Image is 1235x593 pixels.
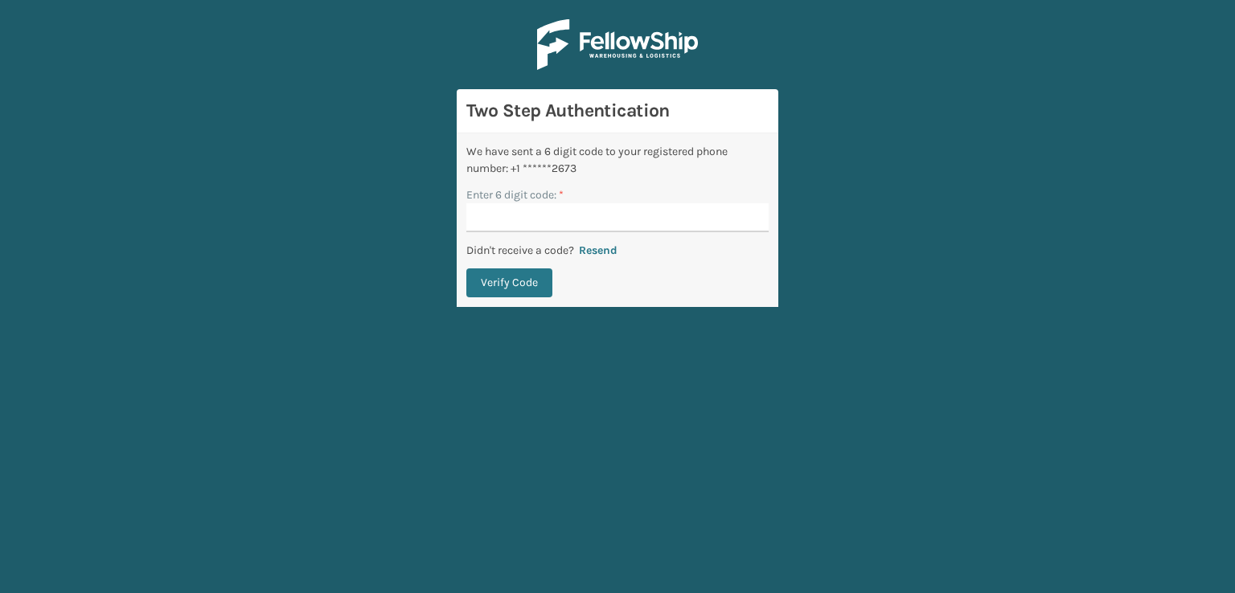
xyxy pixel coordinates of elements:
button: Verify Code [466,268,552,297]
img: Logo [537,19,698,70]
button: Resend [574,243,622,258]
label: Enter 6 digit code: [466,186,564,203]
div: We have sent a 6 digit code to your registered phone number: +1 ******2673 [466,143,769,177]
p: Didn't receive a code? [466,242,574,259]
h3: Two Step Authentication [466,99,769,123]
